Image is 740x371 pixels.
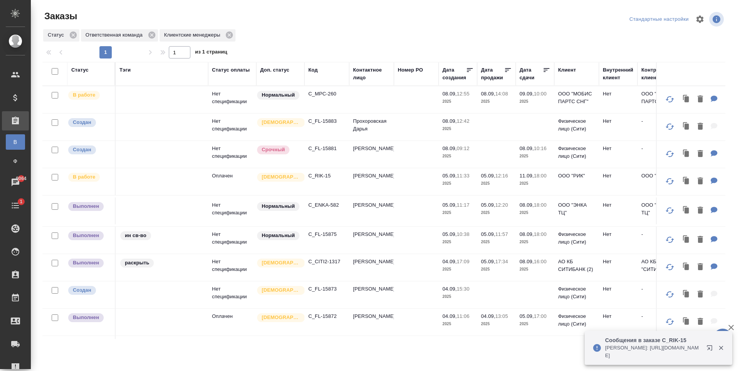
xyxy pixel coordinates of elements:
[164,31,223,39] p: Клиентские менеджеры
[73,232,99,239] p: Выполнен
[641,313,678,320] p: -
[442,231,457,237] p: 05.09,
[520,66,543,82] div: Дата сдачи
[679,259,694,275] button: Клонировать
[694,287,707,302] button: Удалить
[534,202,547,208] p: 18:00
[534,259,547,264] p: 16:00
[694,203,707,219] button: Удалить
[256,285,301,296] div: Выставляется автоматически для первых 3 заказов нового контактного лица. Особое внимание
[603,201,634,209] p: Нет
[212,66,250,74] div: Статус оплаты
[442,66,466,82] div: Дата создания
[603,172,634,180] p: Нет
[603,66,634,82] div: Внутренний клиент
[558,258,595,273] p: АО КБ СИТИБАНК (2)
[603,145,634,152] p: Нет
[495,231,508,237] p: 11:57
[694,232,707,248] button: Удалить
[520,320,550,328] p: 2025
[442,145,457,151] p: 08.09,
[481,313,495,319] p: 04.09,
[661,258,679,276] button: Обновить
[442,266,473,273] p: 2025
[558,285,595,301] p: Физическое лицо (Сити)
[442,259,457,264] p: 04.09,
[195,47,227,58] span: из 1 страниц
[73,119,91,126] p: Создан
[6,154,25,169] a: Ф
[661,117,679,136] button: Обновить
[442,152,473,160] p: 2025
[679,203,694,219] button: Клонировать
[73,173,95,181] p: В работе
[67,231,111,241] div: Выставляет ПМ после сдачи и проведения начислений. Последний этап для ПМа
[256,145,301,155] div: Выставляется автоматически, если на указанный объем услуг необходимо больше времени в стандартном...
[457,145,469,151] p: 09:12
[603,258,634,266] p: Нет
[442,293,473,301] p: 2025
[256,201,301,212] div: Статус по умолчанию для стандартных заказов
[73,314,99,321] p: Выполнен
[67,313,111,323] div: Выставляет ПМ после сдачи и проведения начислений. Последний этап для ПМа
[256,90,301,100] div: Статус по умолчанию для стандартных заказов
[81,29,158,42] div: Ответственная команда
[67,117,111,128] div: Выставляется автоматически при создании заказа
[661,172,679,191] button: Обновить
[495,259,508,264] p: 17:34
[495,313,508,319] p: 13:05
[262,173,300,181] p: [DEMOGRAPHIC_DATA]
[10,138,21,146] span: В
[208,197,256,224] td: Нет спецификации
[558,313,595,328] p: Физическое лицо (Сити)
[558,172,595,180] p: ООО "РИК"
[349,141,394,168] td: [PERSON_NAME]
[481,202,495,208] p: 05.09,
[603,285,634,293] p: Нет
[262,232,295,239] p: Нормальный
[308,90,345,98] p: C_MPC-260
[208,254,256,281] td: Нет спецификации
[457,231,469,237] p: 10:38
[73,259,99,267] p: Выполнен
[308,145,345,152] p: C_FL-15881
[73,146,91,154] p: Создан
[73,91,95,99] p: В работе
[349,281,394,308] td: [PERSON_NAME]
[679,314,694,330] button: Клонировать
[262,91,295,99] p: Нормальный
[125,232,146,239] p: ин св-во
[119,258,204,268] div: раскрыть
[10,157,21,165] span: Ф
[349,254,394,281] td: [PERSON_NAME]
[86,31,145,39] p: Ответственная команда
[520,313,534,319] p: 05.09,
[442,202,457,208] p: 05.09,
[208,336,256,363] td: Оплачен
[11,175,31,182] span: 9064
[481,320,512,328] p: 2025
[349,227,394,254] td: [PERSON_NAME]
[457,202,469,208] p: 11:17
[349,168,394,195] td: [PERSON_NAME]
[73,286,91,294] p: Создан
[520,231,534,237] p: 08.09,
[679,174,694,189] button: Клонировать
[661,285,679,304] button: Обновить
[603,313,634,320] p: Нет
[534,231,547,237] p: 18:00
[15,198,27,206] span: 1
[48,31,67,39] p: Статус
[481,209,512,217] p: 2025
[520,173,534,179] p: 11.09,
[308,258,345,266] p: C_CITI2-1317
[43,29,79,42] div: Статус
[442,118,457,124] p: 08.09,
[119,66,131,74] div: Тэги
[694,92,707,107] button: Удалить
[661,90,679,109] button: Обновить
[661,201,679,220] button: Обновить
[641,231,678,238] p: -
[641,90,678,105] p: ООО "МОБИС ПАРТС СНГ"
[256,172,301,182] div: Выставляется автоматически для первых 3 заказов нового контактного лица. Особое внимание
